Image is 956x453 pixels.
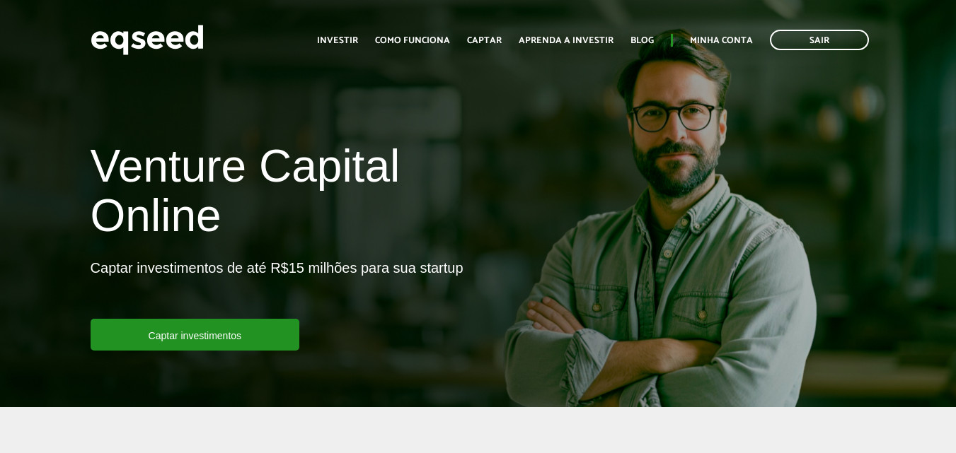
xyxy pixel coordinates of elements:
h1: Venture Capital Online [91,141,468,248]
p: Captar investimentos de até R$15 milhões para sua startup [91,259,463,319]
a: Blog [630,36,654,45]
a: Como funciona [375,36,450,45]
a: Minha conta [690,36,753,45]
a: Sair [770,30,869,50]
a: Investir [317,36,358,45]
a: Aprenda a investir [519,36,614,45]
a: Captar [467,36,502,45]
img: EqSeed [91,21,204,59]
a: Captar investimentos [91,319,300,351]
